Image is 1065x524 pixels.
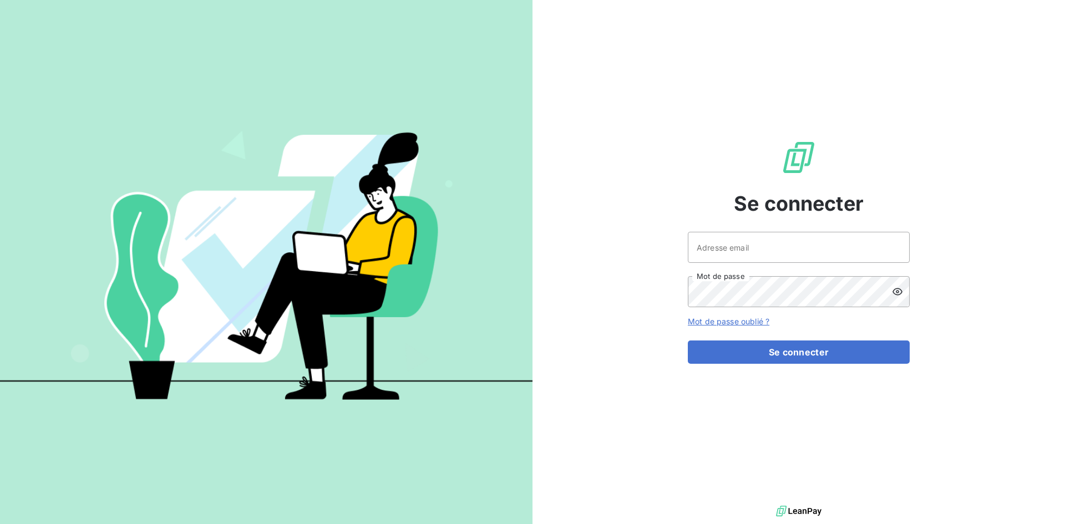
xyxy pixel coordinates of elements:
[781,140,816,175] img: Logo LeanPay
[688,340,910,364] button: Se connecter
[688,317,769,326] a: Mot de passe oublié ?
[734,189,864,218] span: Se connecter
[688,232,910,263] input: placeholder
[776,503,821,520] img: logo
